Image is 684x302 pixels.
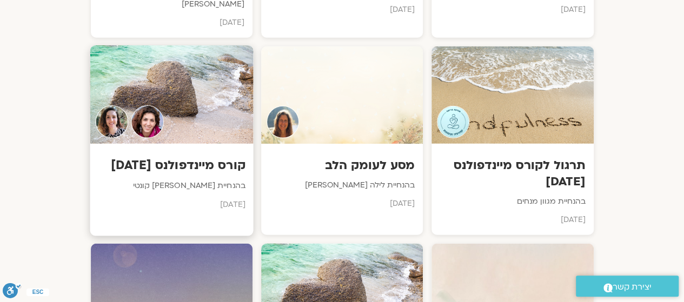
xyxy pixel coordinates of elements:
[440,157,585,190] h3: תרגול לקורס מיינדפולנס [DATE]
[269,179,415,192] p: בהנחיית לילה [PERSON_NAME]
[99,16,244,29] p: [DATE]
[440,3,585,16] p: [DATE]
[261,46,423,235] a: Teacherמסע לעומק הלבבהנחיית לילה [PERSON_NAME][DATE]
[91,46,253,235] a: TeacherTeacherקורס מיינדפולנס [DATE]בהנחיית [PERSON_NAME] קונטי[DATE]
[98,179,245,193] p: בהנחיית [PERSON_NAME] קונטי
[576,276,679,297] a: יצירת קשר
[431,46,593,235] a: Teacherתרגול לקורס מיינדפולנס [DATE]בהנחיית מגוון מנחים[DATE]
[269,3,415,16] p: [DATE]
[437,106,469,138] img: Teacher
[98,157,245,174] h3: קורס מיינדפולנס [DATE]
[95,105,128,138] img: Teacher
[440,213,585,226] p: [DATE]
[267,106,299,138] img: Teacher
[131,105,164,138] img: Teacher
[269,157,415,173] h3: מסע לעומק הלב
[613,280,652,294] span: יצירת קשר
[98,198,245,211] p: [DATE]
[269,197,415,210] p: [DATE]
[440,195,585,208] p: בהנחיית מגוון מנחים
